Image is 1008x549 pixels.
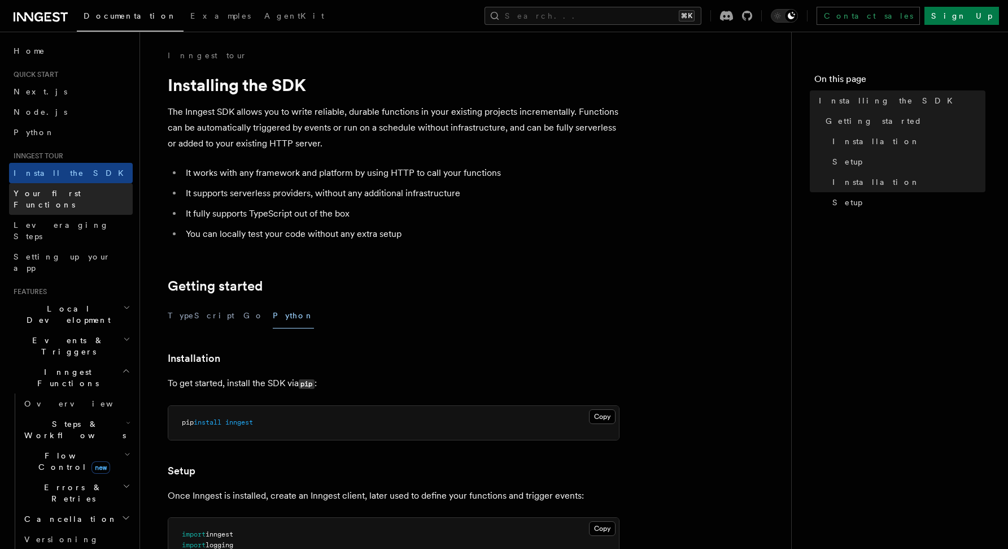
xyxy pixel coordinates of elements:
h4: On this page [814,72,985,90]
span: Installing the SDK [819,95,959,106]
span: Setup [832,197,862,208]
button: Local Development [9,299,133,330]
span: AgentKit [264,11,324,20]
button: Python [273,303,314,328]
span: Overview [24,399,141,408]
a: Installation [828,131,985,152]
li: It works with any framework and platform by using HTTP to call your functions [182,165,619,181]
a: Overview [20,394,133,414]
a: Next.js [9,81,133,102]
span: Quick start [9,70,58,79]
a: Setup [828,152,985,172]
span: Steps & Workflows [20,418,126,441]
span: Python [14,128,55,137]
span: import [182,541,206,549]
span: Install the SDK [14,168,130,178]
span: Features [9,287,47,296]
a: Setting up your app [9,247,133,278]
span: logging [206,541,233,549]
a: Contact sales [817,7,920,25]
button: Events & Triggers [9,330,133,362]
a: Python [9,122,133,142]
span: inngest [206,530,233,538]
p: Once Inngest is installed, create an Inngest client, later used to define your functions and trig... [168,488,619,504]
a: Inngest tour [168,50,247,61]
button: Steps & Workflows [20,414,133,446]
span: new [91,461,110,474]
span: Installation [832,136,920,147]
span: Home [14,45,45,57]
span: Local Development [9,303,123,326]
button: Go [243,303,264,328]
span: pip [182,418,194,426]
a: Installation [828,172,985,192]
span: Next.js [14,87,67,96]
button: Search...⌘K [485,7,701,25]
button: Copy [589,409,616,424]
a: Getting started [821,111,985,131]
a: Examples [184,3,258,31]
a: Sign Up [924,7,999,25]
span: Cancellation [20,513,117,525]
p: The Inngest SDK allows you to write reliable, durable functions in your existing projects increme... [168,104,619,152]
span: import [182,530,206,538]
span: Examples [190,11,251,20]
button: TypeScript [168,303,234,328]
span: Setup [832,156,862,167]
span: install [194,418,221,426]
span: Setting up your app [14,252,111,273]
a: Home [9,41,133,61]
li: It fully supports TypeScript out of the box [182,206,619,222]
p: To get started, install the SDK via : [168,375,619,392]
a: Setup [828,192,985,213]
button: Flow Controlnew [20,446,133,477]
span: inngest [225,418,253,426]
button: Copy [589,521,616,536]
span: Getting started [826,115,922,127]
span: Versioning [24,535,99,544]
li: You can locally test your code without any extra setup [182,226,619,242]
span: Inngest Functions [9,366,122,389]
span: Errors & Retries [20,482,123,504]
li: It supports serverless providers, without any additional infrastructure [182,185,619,201]
span: Node.js [14,107,67,116]
span: Events & Triggers [9,335,123,357]
button: Toggle dark mode [771,9,798,23]
span: Installation [832,176,920,188]
a: Installing the SDK [814,90,985,111]
span: Documentation [84,11,177,20]
a: Leveraging Steps [9,215,133,247]
a: Documentation [77,3,184,32]
button: Errors & Retries [20,477,133,509]
kbd: ⌘K [679,10,695,21]
span: Inngest tour [9,152,63,161]
a: Getting started [168,278,263,294]
span: Flow Control [20,450,124,473]
a: Install the SDK [9,163,133,183]
h1: Installing the SDK [168,75,619,95]
code: pip [299,379,315,389]
button: Inngest Functions [9,362,133,394]
a: Setup [168,463,195,479]
a: Installation [168,351,220,366]
span: Leveraging Steps [14,221,109,241]
button: Cancellation [20,509,133,529]
span: Your first Functions [14,189,81,209]
a: AgentKit [258,3,331,31]
a: Node.js [9,102,133,122]
a: Your first Functions [9,183,133,215]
